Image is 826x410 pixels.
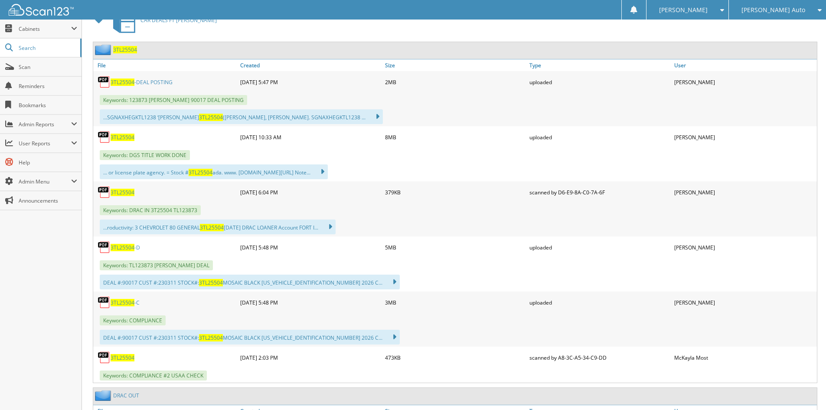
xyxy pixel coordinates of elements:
span: Keywords: 123873 [PERSON_NAME] 90017 DEAL POSTING [100,95,247,105]
div: [PERSON_NAME] [672,128,817,146]
div: 2MB [383,73,528,91]
div: 379KB [383,184,528,201]
a: File [93,59,238,71]
div: 5MB [383,239,528,256]
span: Admin Reports [19,121,71,128]
span: Help [19,159,77,166]
div: ...SGNAXHEGKTL1238 ‘[PERSON_NAME] ([PERSON_NAME], [PERSON_NAME]. SGNAXHEGKTL1238 ... [100,109,383,124]
div: scanned by D6-E9-8A-C0-7A-6F [527,184,672,201]
span: 3TL25504 [199,279,223,286]
span: [PERSON_NAME] Auto [741,7,805,13]
img: scan123-logo-white.svg [9,4,74,16]
img: PDF.png [98,131,111,144]
a: DRAC OUT [113,392,139,399]
img: folder2.png [95,390,113,401]
span: User Reports [19,140,71,147]
div: [DATE] 2:03 PM [238,349,383,366]
div: scanned by A8-3C-A5-34-C9-DD [527,349,672,366]
a: 3TL25504-C [111,299,140,306]
div: [PERSON_NAME] [672,239,817,256]
span: 3TL25504 [111,299,134,306]
span: Cabinets [19,25,71,33]
iframe: Chat Widget [783,368,826,410]
span: Scan [19,63,77,71]
span: Bookmarks [19,102,77,109]
div: DEAL #:90017 CUST #:230311 STOCK#: MOSAIC BLACK [US_VEHICLE_IDENTIFICATION_NUMBER] 2026 C... [100,330,400,344]
a: 3TL25504-DEAL POSTING [111,79,173,86]
div: uploaded [527,239,672,256]
div: [PERSON_NAME] [672,184,817,201]
span: Announcements [19,197,77,204]
span: Keywords: TL123873 [PERSON_NAME] DEAL [100,260,213,270]
a: 3TL25504 [111,354,134,361]
a: 3TL25504-D [111,244,140,251]
span: Admin Menu [19,178,71,185]
span: 3TL25504 [189,169,212,176]
a: Type [527,59,672,71]
div: uploaded [527,294,672,311]
span: Keywords: DGS TITLE WORK DONE [100,150,190,160]
a: 3TL25504 [111,189,134,196]
img: PDF.png [98,351,111,364]
span: 3TL25504 [111,79,134,86]
div: uploaded [527,73,672,91]
span: Keywords: COMPLIANCE [100,315,166,325]
span: 3TL25504 [199,114,223,121]
div: [DATE] 6:04 PM [238,184,383,201]
div: [DATE] 5:48 PM [238,294,383,311]
img: folder2.png [95,44,113,55]
a: 3TL25504 [113,46,137,53]
span: Keywords: COMPLIANCE #2 USAA CHECK [100,371,207,380]
span: [PERSON_NAME] [659,7,708,13]
a: 3TL25504 [111,134,134,141]
a: Created [238,59,383,71]
div: 473KB [383,349,528,366]
span: Reminders [19,82,77,90]
div: ...roductivity: 3 CHEVROLET 80 GENERAL [DATE] DRAC LOANER Account FORT I... [100,220,336,234]
span: 3TL25504 [111,244,134,251]
div: 8MB [383,128,528,146]
div: 3MB [383,294,528,311]
div: uploaded [527,128,672,146]
div: DEAL #:90017 CUST #:230311 STOCK#: MOSAIC BLACK [US_VEHICLE_IDENTIFICATION_NUMBER] 2026 C... [100,275,400,289]
div: McKayla Most [672,349,817,366]
img: PDF.png [98,241,111,254]
div: [DATE] 5:48 PM [238,239,383,256]
a: CAR DEALS FT [PERSON_NAME] [108,3,217,37]
img: PDF.png [98,75,111,89]
span: Search [19,44,76,52]
span: CAR DEALS FT [PERSON_NAME] [140,16,217,24]
img: PDF.png [98,186,111,199]
span: 3TL25504 [199,334,223,341]
div: [PERSON_NAME] [672,294,817,311]
div: ... or license plate agency. = Stock # ada. www. [DOMAIN_NAME][URL] Note... [100,164,328,179]
div: [DATE] 10:33 AM [238,128,383,146]
a: Size [383,59,528,71]
img: PDF.png [98,296,111,309]
span: Keywords: DRAC IN 3T25504 TL123873 [100,205,201,215]
div: [PERSON_NAME] [672,73,817,91]
a: User [672,59,817,71]
div: [DATE] 5:47 PM [238,73,383,91]
span: 3TL25504 [200,224,224,231]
